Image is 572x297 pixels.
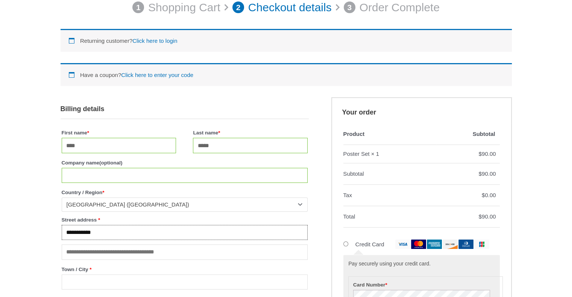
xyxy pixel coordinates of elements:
[62,264,308,274] label: Town / City
[479,213,482,220] span: $
[343,149,370,159] div: Poster Set
[479,170,496,177] bdi: 90.00
[232,2,244,14] span: 2
[132,38,177,44] a: Click here to login
[343,124,436,145] th: Product
[395,240,410,249] img: visa
[193,128,307,138] label: Last name
[427,240,442,249] img: amex
[479,151,482,157] span: $
[458,240,473,249] img: dinersclub
[479,213,496,220] bdi: 90.00
[479,170,482,177] span: $
[62,128,176,138] label: First name
[482,192,496,198] bdi: 0.00
[62,187,308,197] label: Country / Region
[331,97,512,124] h3: Your order
[353,280,498,290] label: Card Number
[482,192,485,198] span: $
[62,158,308,168] label: Company name
[479,151,496,157] bdi: 90.00
[348,260,494,268] p: Pay securely using your credit card.
[62,197,308,211] span: Country / Region
[343,163,436,185] th: Subtotal
[436,124,500,145] th: Subtotal
[343,185,436,206] th: Tax
[355,241,489,247] label: Credit Card
[67,201,296,208] span: United States (US)
[474,240,489,249] img: jcb
[61,97,309,119] h3: Billing details
[121,72,193,78] a: Enter your coupon code
[343,206,436,228] th: Total
[99,160,122,166] span: (optional)
[371,149,379,159] strong: × 1
[132,2,144,14] span: 1
[443,240,458,249] img: discover
[61,29,512,52] div: Returning customer?
[411,240,426,249] img: mastercard
[62,215,308,225] label: Street address
[61,63,512,86] div: Have a coupon?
